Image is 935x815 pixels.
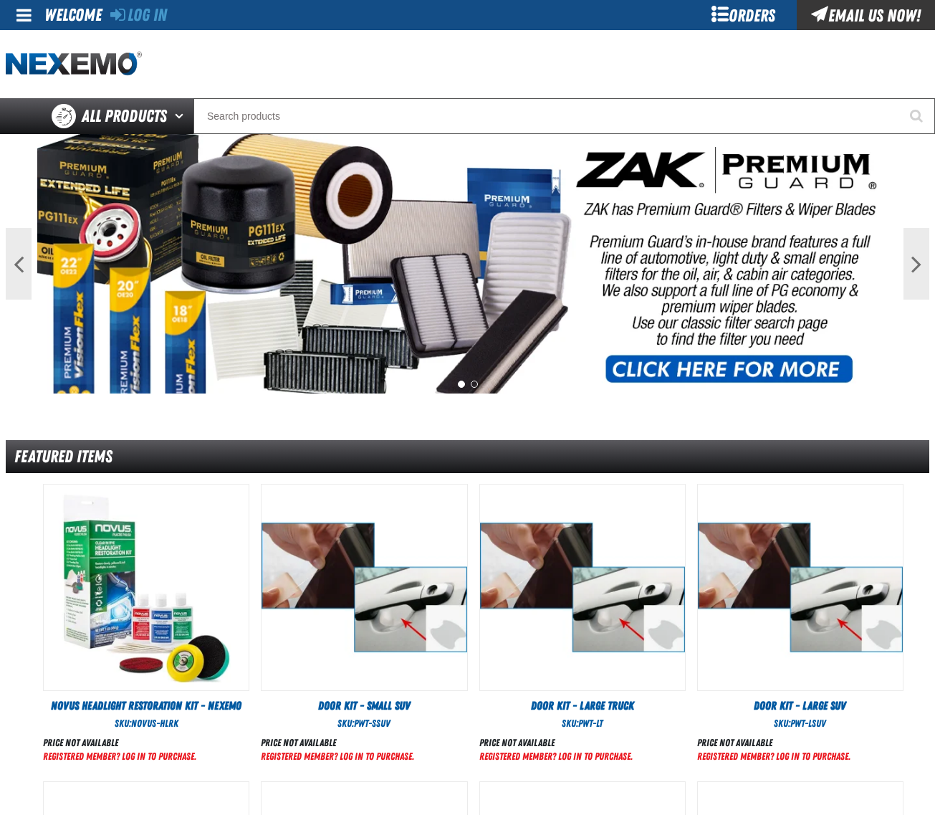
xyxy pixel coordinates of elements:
[790,718,826,729] span: PWT-LSUV
[51,699,241,712] span: Novus Headlight Restoration Kit - Nexemo
[458,381,465,388] button: 1 of 2
[531,699,634,712] span: Door Kit - Large Truck
[261,717,467,730] div: SKU:
[479,717,686,730] div: SKU:
[697,750,850,762] a: Registered Member? Log In to purchase.
[479,736,633,750] div: Price not available
[480,485,685,690] : View Details of the Door Kit - Large Truck
[262,485,466,690] : View Details of the Door Kit - Small SUV
[697,736,850,750] div: Price not available
[82,103,167,129] span: All Products
[354,718,390,729] span: PWT-SSUV
[697,717,903,730] div: SKU:
[131,718,178,729] span: NOVUS-HLRK
[471,381,478,388] button: 2 of 2
[193,98,935,134] input: Search
[6,228,32,300] button: Previous
[899,98,935,134] button: Start Searching
[480,485,685,690] img: Door Kit - Large Truck
[44,485,249,690] img: Novus Headlight Restoration Kit - Nexemo
[479,750,633,762] a: Registered Member? Log In to purchase.
[44,485,249,690] : View Details of the Novus Headlight Restoration Kit - Nexemo
[170,98,193,134] button: Open All Products pages
[6,52,142,77] img: Nexemo logo
[262,485,466,690] img: Door Kit - Small SUV
[479,698,686,714] a: Door Kit - Large Truck
[43,736,196,750] div: Price not available
[697,698,903,714] a: Door Kit - Large SUV
[903,228,929,300] button: Next
[43,717,249,730] div: SKU:
[578,718,603,729] span: PWT-LT
[43,750,196,762] a: Registered Member? Log In to purchase.
[37,134,898,394] img: PG Filters & Wipers
[261,750,414,762] a: Registered Member? Log In to purchase.
[43,698,249,714] a: Novus Headlight Restoration Kit - Nexemo
[6,440,929,474] div: Featured Items
[698,485,903,690] img: Door Kit - Large SUV
[261,698,467,714] a: Door Kit - Small SUV
[110,5,167,25] a: Log In
[754,699,846,712] span: Door Kit - Large SUV
[318,699,411,712] span: Door Kit - Small SUV
[698,485,903,690] : View Details of the Door Kit - Large SUV
[261,736,414,750] div: Price not available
